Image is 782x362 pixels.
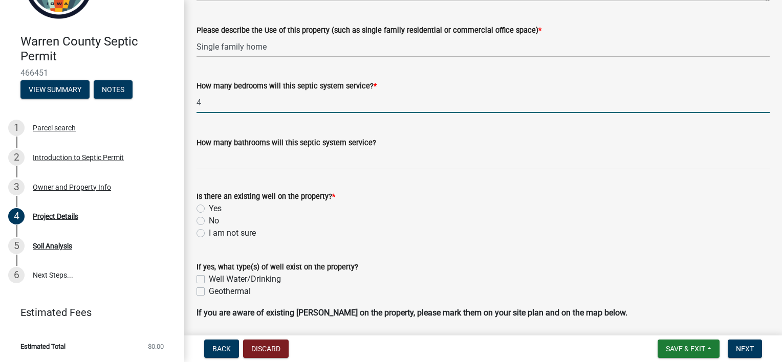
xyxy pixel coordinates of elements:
[8,267,25,283] div: 6
[33,213,78,220] div: Project Details
[209,273,281,285] label: Well Water/Drinking
[197,264,358,271] label: If yes, what type(s) of well exist on the property?
[148,343,164,350] span: $0.00
[20,80,90,99] button: View Summary
[197,308,627,318] strong: If you are aware of existing [PERSON_NAME] on the property, please mark them on your site plan an...
[209,285,251,298] label: Geothermal
[8,238,25,254] div: 5
[20,68,164,78] span: 466451
[33,154,124,161] div: Introduction to Septic Permit
[197,27,541,34] label: Please describe the Use of this property (such as single family residential or commercial office ...
[209,202,222,215] label: Yes
[8,208,25,224] div: 4
[209,215,219,227] label: No
[209,227,256,239] label: I am not sure
[197,193,335,200] label: Is there an existing well on the property?
[658,340,720,358] button: Save & Exit
[8,149,25,166] div: 2
[8,179,25,195] div: 3
[20,86,90,94] wm-modal-confirm: Summary
[8,302,168,323] a: Estimated Fees
[94,86,133,94] wm-modal-confirm: Notes
[20,34,176,64] h4: Warren County Septic Permit
[8,120,25,136] div: 1
[666,345,705,353] span: Save & Exit
[33,124,76,131] div: Parcel search
[204,340,239,358] button: Back
[33,184,111,191] div: Owner and Property Info
[197,140,376,147] label: How many bathrooms will this septic system service?
[736,345,754,353] span: Next
[33,242,72,250] div: Soil Analysis
[197,83,377,90] label: How many bedrooms will this septic system service?
[243,340,289,358] button: Discard
[20,343,66,350] span: Estimated Total
[94,80,133,99] button: Notes
[212,345,231,353] span: Back
[728,340,762,358] button: Next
